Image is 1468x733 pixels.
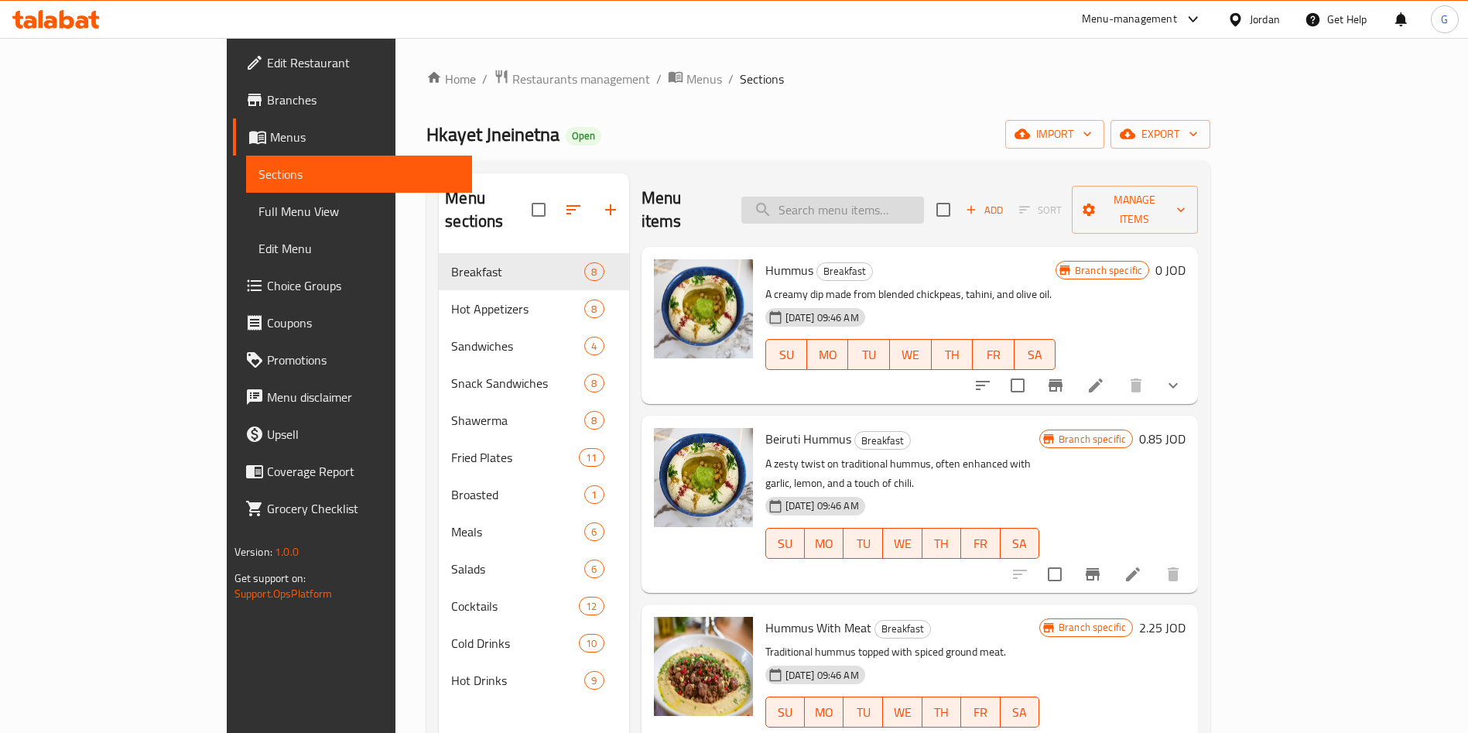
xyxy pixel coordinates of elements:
[445,187,531,233] h2: Menu sections
[811,533,838,555] span: MO
[1110,120,1210,149] button: export
[246,156,472,193] a: Sections
[807,339,849,370] button: MO
[1015,339,1056,370] button: SA
[439,550,628,587] div: Salads6
[741,197,924,224] input: search
[439,513,628,550] div: Meals6
[584,560,604,578] div: items
[585,339,603,354] span: 4
[816,262,873,281] div: Breakfast
[890,339,932,370] button: WE
[654,259,753,358] img: Hummus
[451,597,579,615] div: Cocktails
[1082,10,1177,29] div: Menu-management
[585,562,603,577] span: 6
[426,117,559,152] span: Hkayet Jneinetna
[772,344,801,366] span: SU
[522,194,555,226] span: Select all sections
[1009,198,1072,222] span: Select section first
[883,528,922,559] button: WE
[1005,120,1104,149] button: import
[1001,528,1040,559] button: SA
[451,337,584,355] span: Sandwiches
[765,642,1039,662] p: Traditional hummus topped with spiced ground meat.
[258,165,460,183] span: Sections
[451,671,584,690] span: Hot Drinks
[1074,556,1111,593] button: Branch-specific-item
[439,625,628,662] div: Cold Drinks10
[854,431,911,450] div: Breakfast
[439,662,628,699] div: Hot Drinks9
[585,376,603,391] span: 8
[439,365,628,402] div: Snack Sandwiches8
[772,701,799,724] span: SU
[233,118,472,156] a: Menus
[889,701,916,724] span: WE
[973,339,1015,370] button: FR
[267,351,460,369] span: Promotions
[1164,376,1182,395] svg: Show Choices
[1052,432,1132,447] span: Branch specific
[584,522,604,541] div: items
[233,453,472,490] a: Coverage Report
[765,259,813,282] span: Hummus
[656,70,662,88] li: /
[585,488,603,502] span: 1
[555,191,592,228] span: Sort sections
[439,476,628,513] div: Broasted1
[1250,11,1280,28] div: Jordan
[451,411,584,430] span: Shawerma
[267,462,460,481] span: Coverage Report
[451,522,584,541] span: Meals
[233,490,472,527] a: Grocery Checklist
[234,568,306,588] span: Get support on:
[580,450,603,465] span: 11
[267,499,460,518] span: Grocery Checklist
[584,411,604,430] div: items
[642,187,723,233] h2: Menu items
[967,701,994,724] span: FR
[844,528,883,559] button: TU
[967,533,994,555] span: FR
[585,265,603,279] span: 8
[850,701,877,724] span: TU
[439,247,628,705] nav: Menu sections
[1007,701,1034,724] span: SA
[740,70,784,88] span: Sections
[267,276,460,295] span: Choice Groups
[585,525,603,539] span: 6
[932,339,974,370] button: TH
[765,697,805,728] button: SU
[233,81,472,118] a: Branches
[584,485,604,504] div: items
[451,262,584,281] span: Breakfast
[961,697,1001,728] button: FR
[1139,617,1186,639] h6: 2.25 JOD
[580,636,603,651] span: 10
[765,454,1039,493] p: A zesty twist on traditional hummus, often enhanced with garlic, lemon, and a touch of chili.
[439,402,628,439] div: Shawerma8
[765,339,807,370] button: SU
[580,599,603,614] span: 12
[592,191,629,228] button: Add section
[451,448,579,467] div: Fried Plates
[585,413,603,428] span: 8
[654,617,753,716] img: Hummus With Meat
[579,634,604,653] div: items
[258,239,460,258] span: Edit Menu
[817,262,872,280] span: Breakfast
[439,327,628,365] div: Sandwiches4
[1155,259,1186,281] h6: 0 JOD
[960,198,1009,222] span: Add item
[1021,344,1050,366] span: SA
[451,485,584,504] div: Broasted
[258,202,460,221] span: Full Menu View
[451,560,584,578] div: Salads
[889,533,916,555] span: WE
[1084,190,1186,229] span: Manage items
[439,587,628,625] div: Cocktails12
